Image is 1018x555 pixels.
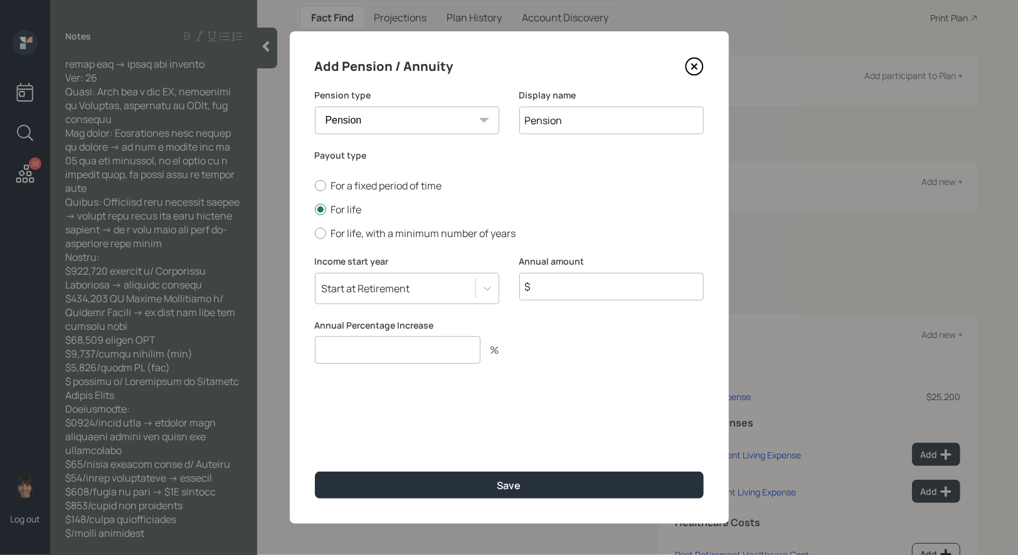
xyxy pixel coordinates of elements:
label: For life [315,203,704,216]
div: % [480,345,499,355]
label: For a fixed period of time [315,179,704,193]
label: Annual amount [519,255,704,268]
div: Save [497,478,521,492]
button: Save [315,472,704,499]
div: Start at Retirement [322,282,410,295]
label: Annual Percentage Increase [315,319,499,332]
h4: Add Pension / Annuity [315,56,453,77]
label: Display name [519,89,704,102]
label: For life, with a minimum number of years [315,226,704,240]
label: Payout type [315,149,704,162]
label: Income start year [315,255,499,268]
label: Pension type [315,89,499,102]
